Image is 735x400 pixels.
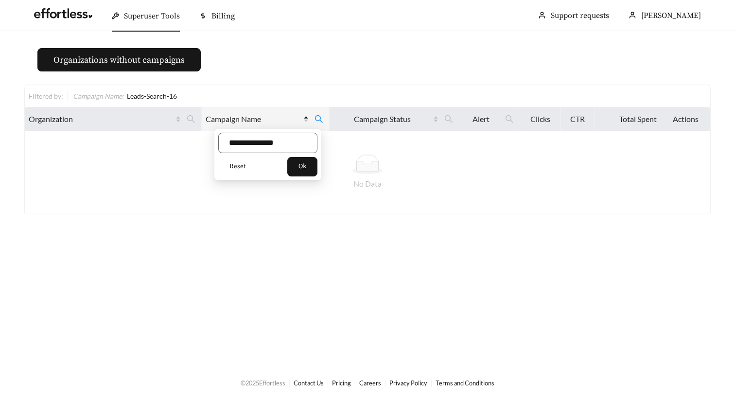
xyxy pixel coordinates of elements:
[520,107,561,131] th: Clicks
[311,111,327,127] span: search
[436,379,494,387] a: Terms and Conditions
[287,157,317,176] button: Ok
[218,157,257,176] button: Reset
[211,11,235,21] span: Billing
[641,11,701,20] span: [PERSON_NAME]
[444,115,453,123] span: search
[359,379,381,387] a: Careers
[29,91,68,101] div: Filtered by:
[73,92,124,100] span: Campaign Name :
[561,107,595,131] th: CTR
[505,115,514,123] span: search
[229,162,245,172] span: Reset
[37,48,201,71] button: Organizations without campaigns
[298,162,306,172] span: Ok
[440,111,457,127] span: search
[463,113,499,125] span: Alert
[124,11,180,21] span: Superuser Tools
[333,113,431,125] span: Campaign Status
[241,379,285,387] span: © 2025 Effortless
[315,115,323,123] span: search
[29,113,174,125] span: Organization
[551,11,609,20] a: Support requests
[661,107,711,131] th: Actions
[183,111,199,127] span: search
[294,379,324,387] a: Contact Us
[32,178,703,190] div: No Data
[389,379,427,387] a: Privacy Policy
[127,92,177,100] span: Leads-Search-16
[332,379,351,387] a: Pricing
[206,113,301,125] span: Campaign Name
[501,111,518,127] span: search
[187,115,195,123] span: search
[53,53,185,67] span: Organizations without campaigns
[595,107,661,131] th: Total Spent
